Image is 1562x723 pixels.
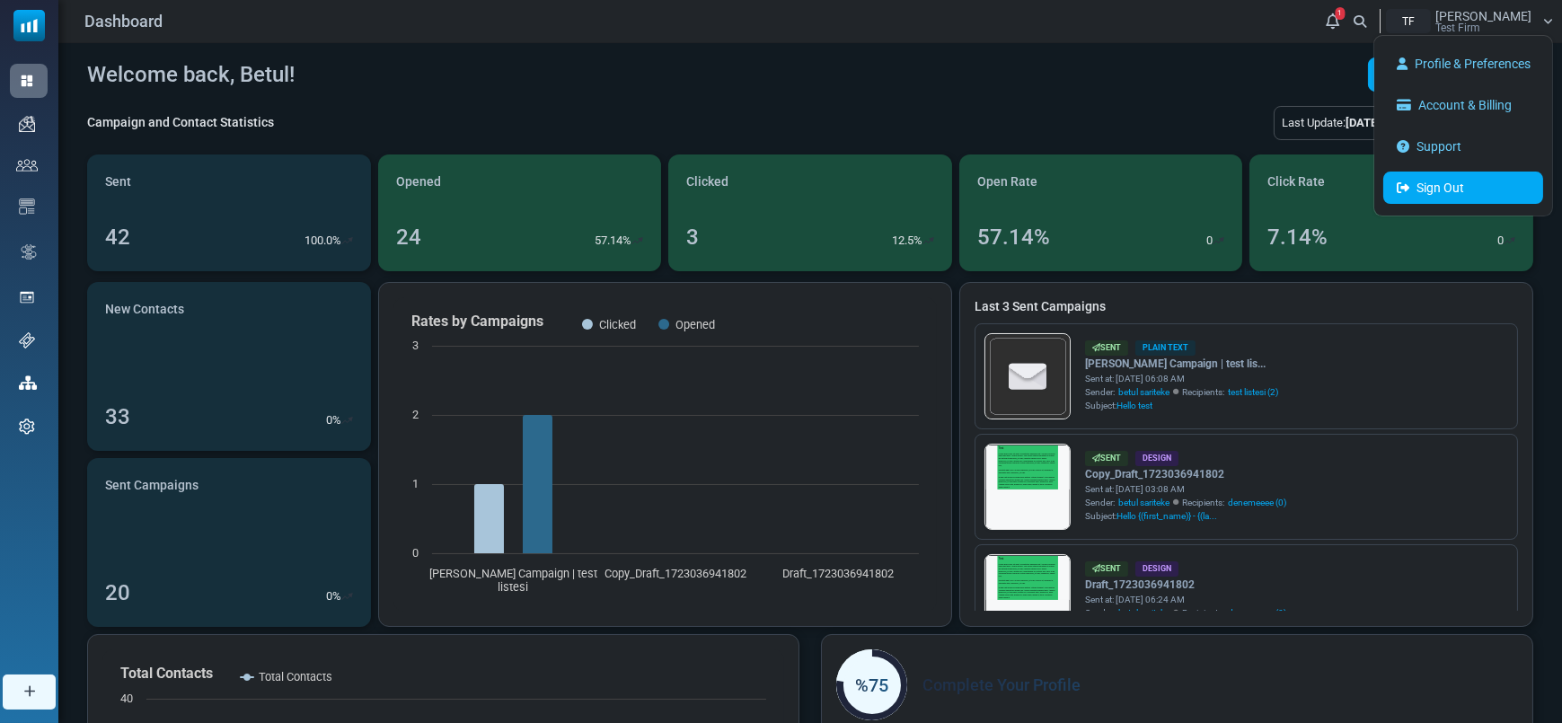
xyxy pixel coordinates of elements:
[120,665,213,682] text: Total Contacts
[1116,511,1217,521] span: Hello {(first_name)} - {(la...
[686,221,699,253] div: 3
[87,282,371,451] a: New Contacts 33 0%
[1085,482,1286,496] div: Sent at: [DATE] 03:08 AM
[304,232,341,250] p: 100.0%
[326,411,332,429] p: 0
[259,670,332,683] text: Total Contacts
[13,10,45,41] img: mailsoftly_icon_blue_white.svg
[1386,9,1431,33] div: TF
[87,62,295,88] h4: Welcome back, Betul!
[1267,221,1328,253] div: 7.14%
[686,172,728,191] span: Clicked
[1386,9,1553,33] a: TF [PERSON_NAME] Test Firm
[19,332,35,348] img: support-icon.svg
[94,178,525,213] p: vulputate eget, arcu. In enim [PERSON_NAME], rhoncus ut, imperdiet a, venenatis vitae, [PERSON_NA...
[1346,116,1381,129] b: [DATE]
[1373,35,1553,216] ul: TF [PERSON_NAME] Test Firm
[781,567,893,580] text: Draft_1723036941802
[977,221,1050,253] div: 57.14%
[1135,451,1178,466] div: Design
[94,9,525,37] h1: Test
[1085,466,1286,482] a: Copy_Draft_1723036941802
[1085,372,1278,385] div: Sent at: [DATE] 06:08 AM
[120,692,133,705] text: 40
[1085,509,1286,523] div: Subject:
[1085,340,1128,356] div: Sent
[1085,496,1286,509] div: Sender: Recipients:
[412,546,419,560] text: 0
[105,172,131,191] span: Sent
[412,339,419,352] text: 3
[985,335,1069,419] img: empty-draft-icon2.svg
[326,411,353,429] div: %
[87,113,274,132] div: Campaign and Contact Statistics
[94,231,525,319] p: Nullam dictum felis eu pede mollis pretium. Integer tincidunt. Cras dapibus. Vivamus elementum se...
[1085,561,1128,577] div: Sent
[1267,172,1325,191] span: Click Rate
[1085,606,1286,620] div: Sender: Recipients:
[94,55,525,161] p: Lorem ipsum dolor sit amet, consectetuer adipiscing elit. Aenean commodo ligula eget dolor. Aenea...
[836,649,1518,721] div: Complete Your Profile
[1435,22,1480,33] span: Test Firm
[1228,385,1278,399] a: test listesi (2)
[1118,496,1169,509] span: betul sariteke
[105,300,184,319] span: New Contacts
[1085,356,1278,372] a: [PERSON_NAME] Campaign | test lis...
[1085,385,1278,399] div: Sender: Recipients:
[19,242,39,262] img: workflow.svg
[412,477,419,490] text: 1
[1383,48,1543,80] a: Profile & Preferences
[1085,451,1128,466] div: Sent
[84,9,163,33] span: Dashboard
[892,232,922,250] p: 12.5%
[19,289,35,305] img: landing_pages.svg
[1085,577,1286,593] a: Draft_1723036941802
[1118,606,1169,620] span: betul sariteke
[1368,57,1533,92] a: Create Email Campaign
[1274,106,1403,140] div: Last Update:
[16,159,38,172] img: contacts-icon.svg
[411,313,543,330] text: Rates by Campaigns
[1085,399,1278,412] div: Subject:
[599,318,636,331] text: Clicked
[428,567,596,594] text: [PERSON_NAME] Campaign | test listesi
[1116,401,1152,410] span: Hello test
[975,297,1518,316] div: Last 3 Sent Campaigns
[326,587,332,605] p: 0
[19,198,35,215] img: email-templates-icon.svg
[396,172,441,191] span: Opened
[1497,232,1504,250] p: 0
[675,318,715,331] text: Opened
[396,221,421,253] div: 24
[19,419,35,435] img: settings-icon.svg
[1383,172,1543,204] a: Sign Out
[1085,593,1286,606] div: Sent at: [DATE] 06:24 AM
[412,408,419,421] text: 2
[393,297,937,612] svg: Rates by Campaigns
[1320,9,1345,33] a: 1
[1118,385,1169,399] span: betul sariteke
[836,672,907,699] div: %75
[1135,561,1178,577] div: Design
[1335,7,1345,20] span: 1
[105,221,130,253] div: 42
[1206,232,1213,250] p: 0
[1228,606,1286,620] a: denemeeee (0)
[977,172,1037,191] span: Open Rate
[19,73,35,89] img: dashboard-icon-active.svg
[326,587,353,605] div: %
[1228,496,1286,509] a: denemeeee (0)
[105,577,130,609] div: 20
[1135,340,1196,356] div: Plain Text
[1435,10,1531,22] span: [PERSON_NAME]
[595,232,631,250] p: 57.14%
[105,401,130,433] div: 33
[1383,89,1543,121] a: Account & Billing
[1383,130,1543,163] a: Support
[105,476,199,495] span: Sent Campaigns
[605,567,746,580] text: Copy_Draft_1723036941802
